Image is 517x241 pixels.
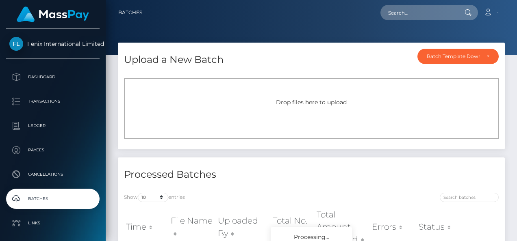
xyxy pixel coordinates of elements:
img: MassPay Logo [17,6,89,22]
img: Fenix International Limited [9,37,23,51]
h4: Upload a New Batch [124,53,224,67]
input: Search... [380,5,457,20]
select: Showentries [138,193,168,202]
h4: Processed Batches [124,168,305,182]
a: Dashboard [6,67,100,87]
p: Batches [9,193,96,205]
span: Drop files here to upload [276,99,347,106]
button: Batch Template Download [417,49,499,64]
a: Links [6,213,100,233]
p: Links [9,217,96,229]
a: Cancellations [6,164,100,185]
a: Transactions [6,91,100,112]
span: Fenix International Limited [6,40,100,47]
a: Batches [6,189,100,209]
p: Dashboard [9,71,96,83]
a: Payees [6,140,100,160]
p: Transactions [9,95,96,108]
p: Cancellations [9,168,96,181]
div: Batch Template Download [427,53,480,60]
input: Search batches [440,193,499,202]
a: Ledger [6,116,100,136]
label: Show entries [124,193,185,202]
p: Ledger [9,120,96,132]
a: Batches [118,4,142,21]
p: Payees [9,144,96,156]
